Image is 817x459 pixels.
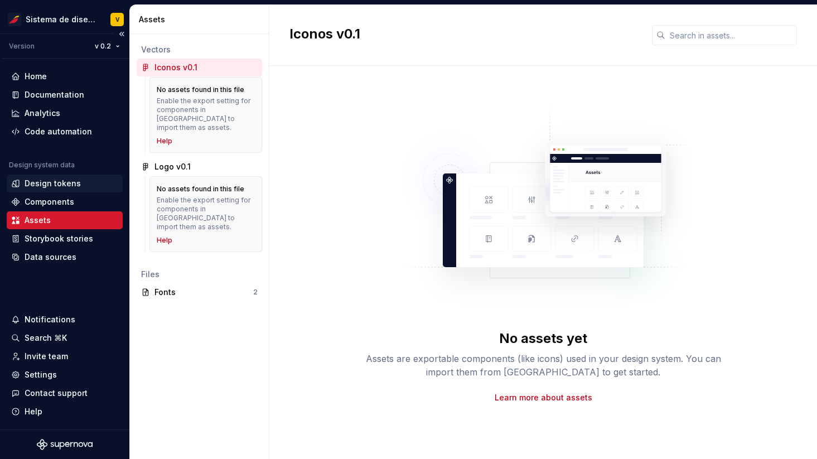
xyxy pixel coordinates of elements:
div: Fonts [154,287,253,298]
div: Assets [139,14,264,25]
div: V [115,15,119,24]
button: Contact support [7,384,123,402]
div: Enable the export setting for components in [GEOGRAPHIC_DATA] to import them as assets. [157,196,255,231]
a: Learn more about assets [495,392,592,403]
div: Assets [25,215,51,226]
a: Home [7,67,123,85]
a: Iconos v0.1 [137,59,262,76]
a: Help [157,137,172,146]
div: Version [9,42,35,51]
div: Contact support [25,388,88,399]
div: No assets yet [499,330,587,347]
div: Home [25,71,47,82]
div: Sistema de diseño Iberia [26,14,97,25]
div: Settings [25,369,57,380]
div: Storybook stories [25,233,93,244]
div: Notifications [25,314,75,325]
button: Sistema de diseño IberiaV [2,7,127,31]
div: Design tokens [25,178,81,189]
a: Analytics [7,104,123,122]
a: Fonts2 [137,283,262,301]
div: Help [25,406,42,417]
a: Invite team [7,347,123,365]
div: Files [141,269,258,280]
div: No assets found in this file [157,185,244,194]
a: Components [7,193,123,211]
div: Enable the export setting for components in [GEOGRAPHIC_DATA] to import them as assets. [157,96,255,132]
div: Documentation [25,89,84,100]
a: Logo v0.1 [137,158,262,176]
button: Search ⌘K [7,329,123,347]
div: Logo v0.1 [154,161,191,172]
svg: Supernova Logo [37,439,93,450]
a: Documentation [7,86,123,104]
div: No assets found in this file [157,85,244,94]
a: Data sources [7,248,123,266]
div: Design system data [9,161,75,170]
button: Help [7,403,123,421]
div: Vectors [141,44,258,55]
div: Data sources [25,252,76,263]
a: Storybook stories [7,230,123,248]
h2: Iconos v0.1 [289,25,639,43]
div: Iconos v0.1 [154,62,197,73]
div: Components [25,196,74,207]
div: Assets are exportable components (like icons) used in your design system. You can import them fro... [365,352,722,379]
a: Settings [7,366,123,384]
a: Design tokens [7,175,123,192]
button: Notifications [7,311,123,328]
button: Collapse sidebar [114,26,129,42]
div: Code automation [25,126,92,137]
div: Invite team [25,351,68,362]
a: Help [157,236,172,245]
button: v 0.2 [90,38,125,54]
span: v 0.2 [95,42,111,51]
img: 55604660-494d-44a9-beb2-692398e9940a.png [8,13,21,26]
input: Search in assets... [665,25,797,45]
a: Assets [7,211,123,229]
div: 2 [253,288,258,297]
a: Code automation [7,123,123,141]
div: Search ⌘K [25,332,67,344]
div: Analytics [25,108,60,119]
